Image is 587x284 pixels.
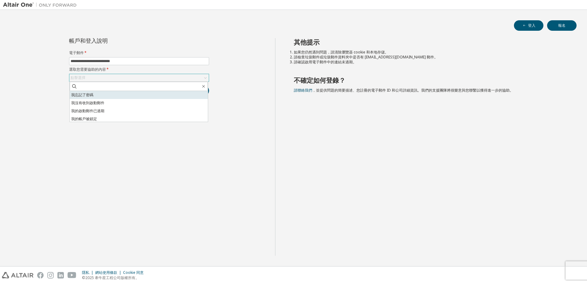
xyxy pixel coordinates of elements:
li: 如果您仍然遇到問題，請清除瀏覽器 cookie 和本地存儲。 [294,50,566,55]
div: 隱私 [82,270,95,275]
div: 網站使用條款 [95,270,123,275]
li: 請確認啟用電子郵件中的連結未過期。 [294,60,566,65]
img: linkedin.svg [57,272,64,278]
div: 帳戶和登入說明 [69,38,181,43]
div: 點擊選擇 [69,74,209,81]
li: 請檢查垃圾郵件或垃圾郵件資料夾中是否有 [EMAIL_ADDRESS][DOMAIN_NAME] 郵件。 [294,55,566,60]
img: 牽牛星一號 [3,2,80,8]
button: 報名 [547,20,577,31]
font: 電子郵件 [69,50,84,55]
img: altair_logo.svg [2,272,33,278]
img: facebook.svg [37,272,44,278]
button: 登入 [514,20,543,31]
font: 2025 牽牛星工程公司版權所有。 [85,275,139,280]
font: 選取您需要協助的內容 [69,67,106,72]
p: © [82,275,147,280]
div: 點擊選擇 [71,75,85,80]
h2: 其他提示 [294,38,566,46]
h2: 不確定如何登錄？ [294,76,566,84]
div: Cookie 同意 [123,270,147,275]
a: 請聯絡我們 [294,88,312,93]
font: 登入 [528,23,535,28]
span: ，並提供問題的簡要描述、您註冊的電子郵件 ID 和公司詳細資訊。我們的支援團隊將很樂意與您聯繫以獲得進一步的協助。 [294,88,513,93]
li: 我忘記了密碼 [70,91,208,99]
img: instagram.svg [47,272,54,278]
img: youtube.svg [68,272,76,278]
